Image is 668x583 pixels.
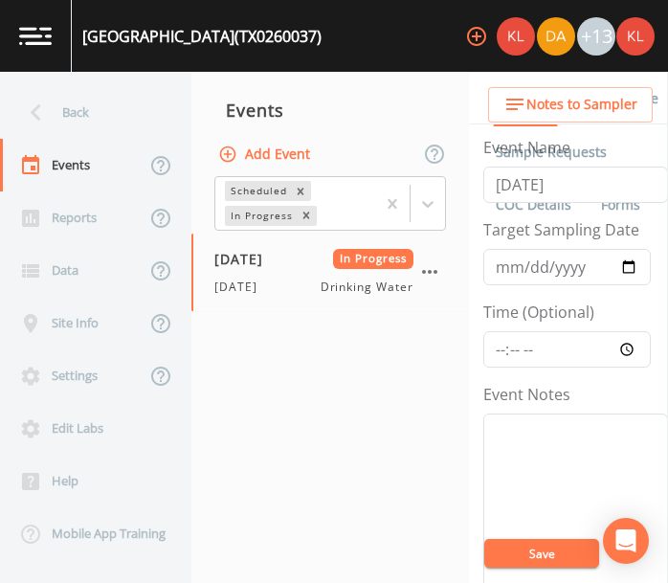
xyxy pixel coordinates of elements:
label: Event Notes [483,383,570,406]
div: Open Intercom Messenger [603,518,649,564]
label: Target Sampling Date [483,218,639,241]
div: In Progress [225,206,296,226]
div: Scheduled [225,181,290,201]
div: Events [191,86,469,134]
span: Notes to Sampler [526,93,637,117]
span: Drinking Water [321,279,413,296]
div: Remove In Progress [296,206,317,226]
div: David Weber [536,17,576,56]
a: [DATE]In Progress[DATE]Drinking Water [191,234,469,312]
span: [DATE] [214,249,277,269]
button: Save [484,539,599,568]
button: Notes to Sampler [488,87,653,123]
div: [GEOGRAPHIC_DATA] (TX0260037) [82,25,322,48]
img: 9c4450d90d3b8045b2e5fa62e4f92659 [497,17,535,56]
label: Time (Optional) [483,301,594,324]
span: [DATE] [214,279,269,296]
div: +13 [577,17,615,56]
img: logo [19,27,52,45]
button: Add Event [214,137,318,172]
div: Kler Teran [496,17,536,56]
span: In Progress [333,249,414,269]
a: Recurrence [582,72,661,125]
a: Schedule [493,72,558,126]
a: Sample Requests [493,125,610,179]
img: a84961a0472e9debc750dd08a004988d [537,17,575,56]
img: 9c4450d90d3b8045b2e5fa62e4f92659 [616,17,655,56]
label: Event Name [483,136,570,159]
div: Remove Scheduled [290,181,311,201]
